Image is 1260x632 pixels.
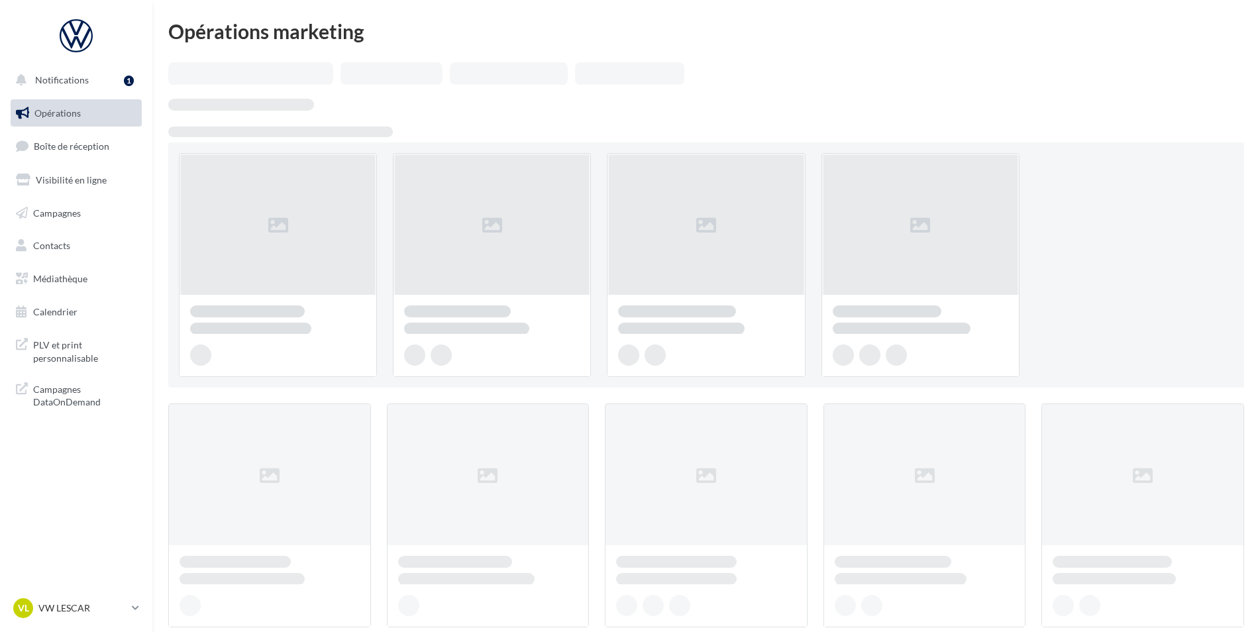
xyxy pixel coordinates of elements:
div: Opérations marketing [168,21,1244,41]
a: Campagnes [8,199,144,227]
div: 1 [124,76,134,86]
span: Calendrier [33,306,78,317]
span: PLV et print personnalisable [33,336,136,364]
span: Notifications [35,74,89,85]
a: Visibilité en ligne [8,166,144,194]
a: VL VW LESCAR [11,596,142,621]
span: Contacts [33,240,70,251]
a: Médiathèque [8,265,144,293]
span: VL [18,602,29,615]
span: Opérations [34,107,81,119]
span: Visibilité en ligne [36,174,107,185]
a: Contacts [8,232,144,260]
span: Campagnes DataOnDemand [33,380,136,409]
span: Médiathèque [33,273,87,284]
button: Notifications 1 [8,66,139,94]
span: Boîte de réception [34,140,109,152]
a: Opérations [8,99,144,127]
a: Campagnes DataOnDemand [8,375,144,414]
p: VW LESCAR [38,602,127,615]
a: Calendrier [8,298,144,326]
a: Boîte de réception [8,132,144,160]
span: Campagnes [33,207,81,218]
a: PLV et print personnalisable [8,331,144,370]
